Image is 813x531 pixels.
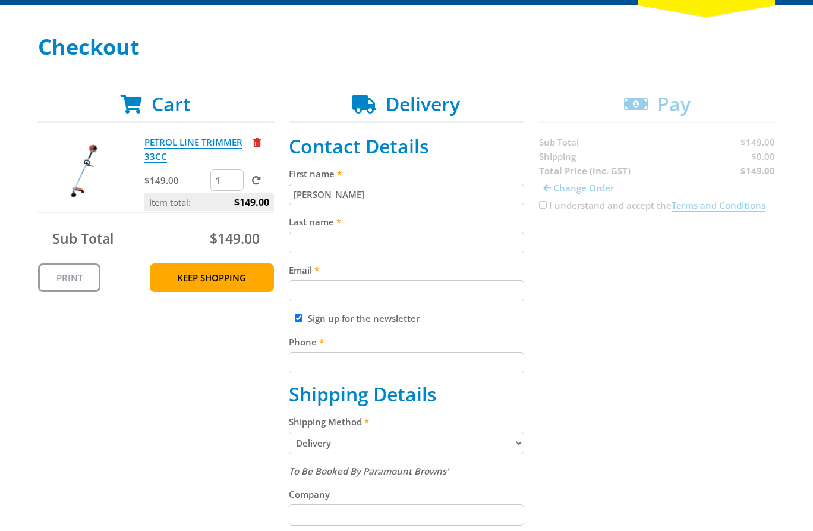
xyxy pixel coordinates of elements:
[289,335,525,349] label: Phone
[144,193,274,211] p: Item total:
[210,229,260,248] span: $149.00
[52,229,114,248] span: Sub Total
[49,135,121,206] img: PETROL LINE TRIMMER 33CC
[289,465,449,477] em: To Be Booked By Paramount Browns'
[289,414,525,429] label: Shipping Method
[289,487,525,501] label: Company
[289,184,525,205] input: Please enter your first name.
[289,280,525,301] input: Please enter your email address.
[308,312,420,324] label: Sign up for the newsletter
[289,432,525,454] select: Please select a shipping method.
[38,35,775,59] h1: Checkout
[289,383,525,406] h2: Shipping Details
[289,135,525,158] h2: Contact Details
[289,352,525,373] input: Please enter your telephone number.
[38,263,100,292] a: Print
[289,232,525,253] input: Please enter your last name.
[386,91,460,117] span: Delivery
[289,215,525,229] label: Last name
[234,193,269,211] span: $149.00
[289,166,525,181] label: First name
[144,136,242,163] a: PETROL LINE TRIMMER 33CC
[289,263,525,277] label: Email
[144,173,208,187] p: $149.00
[150,263,274,292] a: Keep Shopping
[152,91,191,117] span: Cart
[253,136,261,148] a: Remove from cart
